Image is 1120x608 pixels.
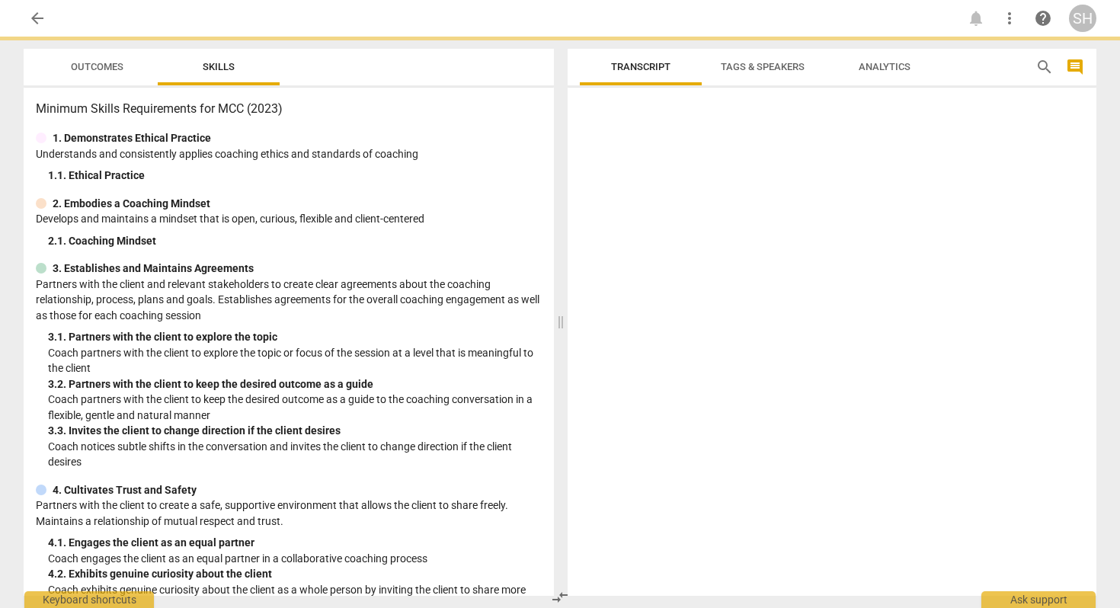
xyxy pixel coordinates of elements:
[36,498,542,529] p: Partners with the client to create a safe, supportive environment that allows the client to share...
[28,9,46,27] span: arrow_back
[48,233,542,249] div: 2. 1. Coaching Mindset
[48,345,542,376] p: Coach partners with the client to explore the topic or focus of the session at a level that is me...
[981,591,1096,608] div: Ask support
[48,423,542,439] div: 3. 3. Invites the client to change direction if the client desires
[36,211,542,227] p: Develops and maintains a mindset that is open, curious, flexible and client-centered
[1032,55,1057,79] button: Search
[48,168,542,184] div: 1. 1. Ethical Practice
[36,277,542,324] p: Partners with the client and relevant stakeholders to create clear agreements about the coaching ...
[859,61,910,72] span: Analytics
[53,482,197,498] p: 4. Cultivates Trust and Safety
[551,588,569,606] span: compare_arrows
[1063,55,1087,79] button: Show/Hide comments
[48,376,542,392] div: 3. 2. Partners with the client to keep the desired outcome as a guide
[48,439,542,470] p: Coach notices subtle shifts in the conversation and invites the client to change direction if the...
[48,329,542,345] div: 3. 1. Partners with the client to explore the topic
[48,392,542,423] p: Coach partners with the client to keep the desired outcome as a guide to the coaching conversatio...
[721,61,805,72] span: Tags & Speakers
[1035,58,1054,76] span: search
[24,591,154,608] div: Keyboard shortcuts
[53,130,211,146] p: 1. Demonstrates Ethical Practice
[48,551,542,567] p: Coach engages the client as an equal partner in a collaborative coaching process
[1029,5,1057,32] a: Help
[1000,9,1019,27] span: more_vert
[611,61,670,72] span: Transcript
[203,61,235,72] span: Skills
[36,146,542,162] p: Understands and consistently applies coaching ethics and standards of coaching
[53,261,254,277] p: 3. Establishes and Maintains Agreements
[48,566,542,582] div: 4. 2. Exhibits genuine curiosity about the client
[71,61,123,72] span: Outcomes
[36,100,542,118] h3: Minimum Skills Requirements for MCC (2023)
[53,196,210,212] p: 2. Embodies a Coaching Mindset
[48,535,542,551] div: 4. 1. Engages the client as an equal partner
[1034,9,1052,27] span: help
[1069,5,1096,32] button: SH
[1066,58,1084,76] span: comment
